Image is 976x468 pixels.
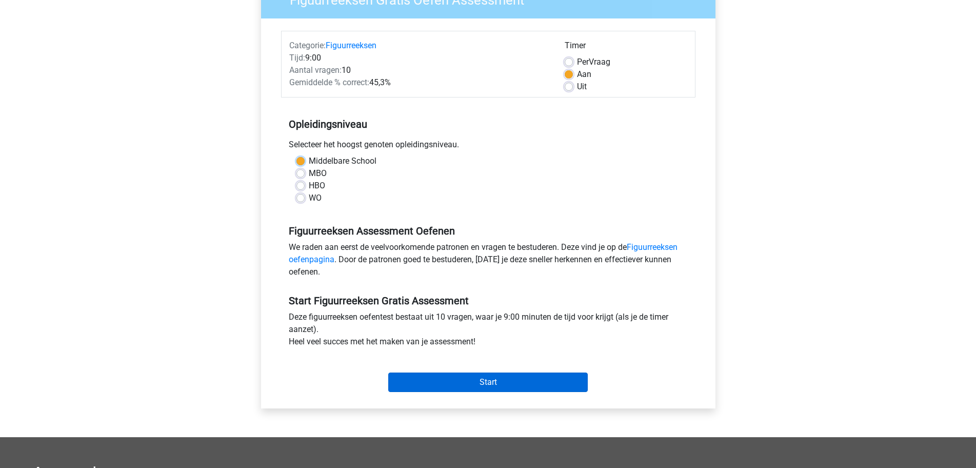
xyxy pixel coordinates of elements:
[282,76,557,89] div: 45,3%
[289,295,688,307] h5: Start Figuurreeksen Gratis Assessment
[289,53,305,63] span: Tijd:
[289,65,342,75] span: Aantal vragen:
[281,241,695,282] div: We raden aan eerst de veelvoorkomende patronen en vragen te bestuderen. Deze vind je op de . Door...
[565,40,687,56] div: Timer
[309,180,325,192] label: HBO
[289,225,688,237] h5: Figuurreeksen Assessment Oefenen
[326,41,376,50] a: Figuurreeksen
[577,68,591,81] label: Aan
[289,41,326,50] span: Categorie:
[577,81,587,93] label: Uit
[282,52,557,64] div: 9:00
[281,139,695,155] div: Selecteer het hoogst genoten opleidingsniveau.
[309,192,322,204] label: WO
[309,155,376,167] label: Middelbare School
[577,56,610,68] label: Vraag
[281,311,695,352] div: Deze figuurreeksen oefentest bestaat uit 10 vragen, waar je 9:00 minuten de tijd voor krijgt (als...
[388,373,588,392] input: Start
[289,114,688,134] h5: Opleidingsniveau
[282,64,557,76] div: 10
[289,77,369,87] span: Gemiddelde % correct:
[577,57,589,67] span: Per
[309,167,327,180] label: MBO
